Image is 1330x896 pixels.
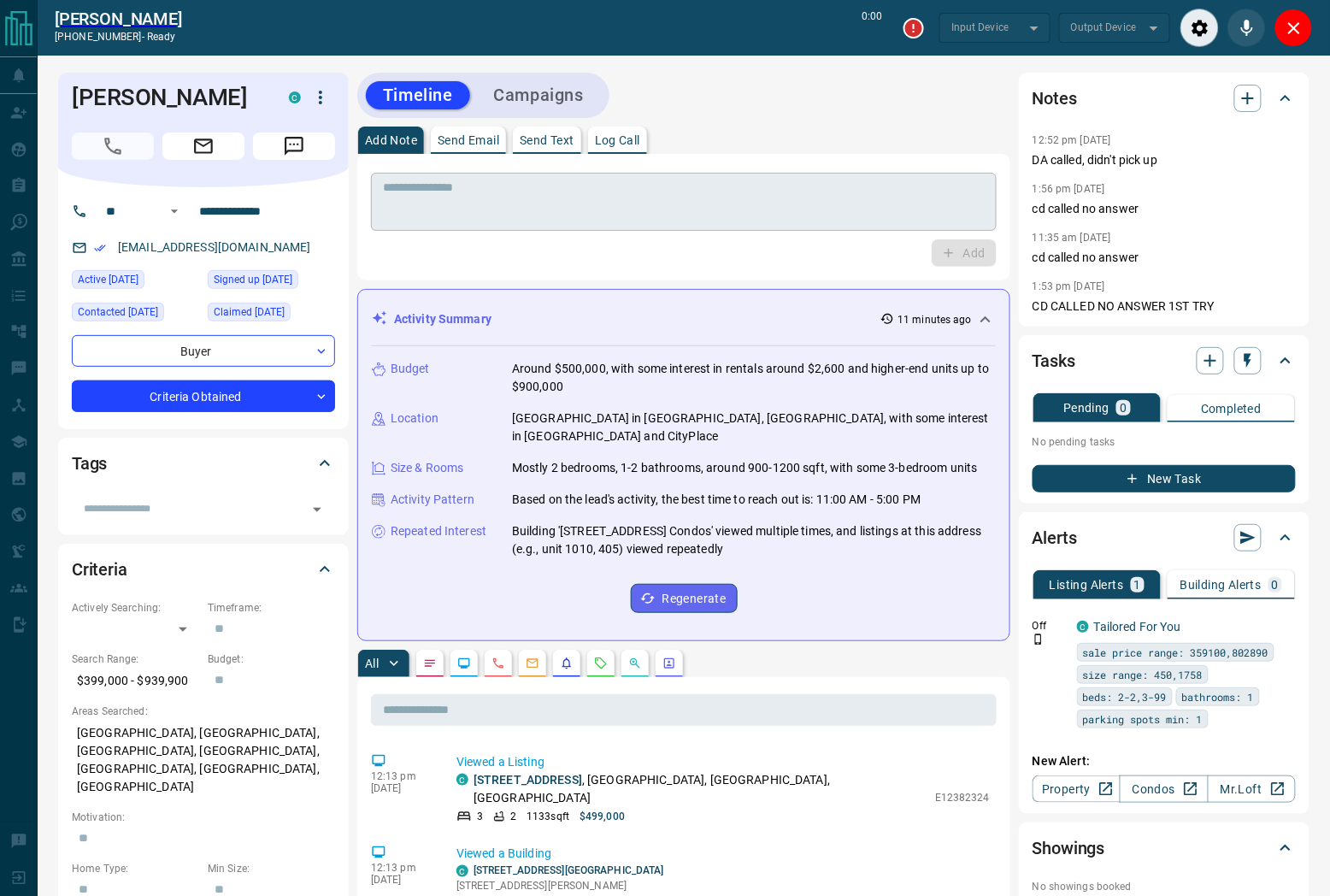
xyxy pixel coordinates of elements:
p: Based on the lead's activity, the best time to reach out is: 11:00 AM - 5:00 PM [512,491,921,509]
span: Message [253,133,335,160]
p: 0:00 [862,9,883,47]
p: Motivation: [72,810,335,825]
p: cd called no answer [1033,200,1296,218]
p: Timeframe: [208,600,335,616]
svg: Emails [526,657,539,670]
span: Claimed [DATE] [214,304,285,321]
h2: Criteria [72,556,127,583]
svg: Lead Browsing Activity [457,657,471,670]
h2: Showings [1033,834,1105,862]
p: No pending tasks [1033,429,1296,455]
span: parking spots min: 1 [1083,710,1203,728]
div: Criteria [72,549,335,590]
h2: Tasks [1033,347,1075,374]
span: sale price range: 359100,802890 [1083,644,1268,661]
p: Viewed a Listing [456,753,990,771]
p: E12382324 [935,790,990,805]
p: Repeated Interest [391,522,486,540]
p: Activity Summary [394,310,491,328]
div: Thu Sep 11 2025 [72,303,199,327]
span: Contacted [DATE] [78,304,158,321]
div: Tasks [1033,340,1296,381]
span: bathrooms: 1 [1182,688,1254,705]
p: Completed [1201,403,1262,415]
a: Condos [1120,775,1208,803]
div: Criteria Obtained [72,380,335,412]
p: Listing Alerts [1050,579,1124,591]
h2: Alerts [1033,524,1077,551]
p: [GEOGRAPHIC_DATA], [GEOGRAPHIC_DATA], [GEOGRAPHIC_DATA], [GEOGRAPHIC_DATA], [GEOGRAPHIC_DATA], [G... [72,719,335,801]
p: [PHONE_NUMBER] - [55,29,182,44]
p: Activity Pattern [391,491,474,509]
p: , [GEOGRAPHIC_DATA], [GEOGRAPHIC_DATA], [GEOGRAPHIC_DATA] [474,771,927,807]
p: Viewed a Building [456,845,990,863]
a: Tailored For You [1094,620,1181,634]
p: Actively Searching: [72,600,199,616]
p: Search Range: [72,651,199,667]
p: Building '[STREET_ADDRESS] Condos' viewed multiple times, and listings at this address (e.g., uni... [512,522,996,558]
button: Regenerate [631,584,738,613]
p: 0 [1272,579,1279,591]
p: 1 [1134,579,1141,591]
p: 3 [477,809,483,824]
p: Size & Rooms [391,459,464,477]
p: Send Text [520,134,574,146]
p: Add Note [365,134,417,146]
button: New Task [1033,465,1296,492]
p: New Alert: [1033,752,1296,770]
svg: Email Verified [94,242,106,254]
p: Budget: [208,651,335,667]
p: All [365,657,379,669]
svg: Listing Alerts [560,657,574,670]
h2: Tags [72,450,107,477]
p: Location [391,410,438,427]
svg: Notes [423,657,437,670]
div: Mon Sep 15 2025 [72,270,199,294]
p: [STREET_ADDRESS][PERSON_NAME] [456,878,664,893]
p: cd called no answer [1033,249,1296,267]
svg: Calls [491,657,505,670]
p: 12:13 pm [371,862,431,874]
p: [GEOGRAPHIC_DATA] in [GEOGRAPHIC_DATA], [GEOGRAPHIC_DATA], with some interest in [GEOGRAPHIC_DATA... [512,410,996,445]
a: [STREET_ADDRESS][GEOGRAPHIC_DATA] [474,864,664,876]
p: Mostly 2 bedrooms, 1-2 bathrooms, around 900-1200 sqft, with some 3-bedroom units [512,459,978,477]
div: Thu Sep 23 2021 [208,303,335,327]
button: Open [305,498,329,522]
div: condos.ca [456,865,468,877]
div: Tags [72,443,335,484]
span: Signed up [DATE] [214,271,292,288]
a: [EMAIL_ADDRESS][DOMAIN_NAME] [118,240,311,254]
a: [PERSON_NAME] [55,9,182,29]
p: 2 [510,809,516,824]
p: $399,000 - $939,900 [72,667,199,695]
p: 1:53 pm [DATE] [1033,280,1105,292]
div: Close [1274,9,1313,47]
p: Budget [391,360,430,378]
p: 11:35 am [DATE] [1033,232,1111,244]
p: [DATE] [371,874,431,886]
p: Send Email [438,134,499,146]
p: Off [1033,618,1067,634]
p: [DATE] [371,782,431,794]
p: 0 [1120,402,1127,414]
p: No showings booked [1033,879,1296,894]
p: Pending [1063,402,1109,414]
p: 1133 sqft [527,809,569,824]
a: Mr.Loft [1208,775,1296,803]
p: Areas Searched: [72,704,335,719]
a: Property [1033,775,1121,803]
span: beds: 2-2,3-99 [1083,688,1167,705]
p: Log Call [595,134,640,146]
span: size range: 450,1758 [1083,666,1203,683]
p: Home Type: [72,861,199,876]
svg: Requests [594,657,608,670]
button: Open [164,201,185,221]
div: Activity Summary11 minutes ago [372,304,996,335]
span: Call [72,133,154,160]
p: $499,000 [580,809,625,824]
div: Mon Sep 30 2019 [208,270,335,294]
p: 12:52 pm [DATE] [1033,134,1111,146]
p: Building Alerts [1180,579,1262,591]
p: CD CALLED NO ANSWER 1ST TRY [1033,298,1296,315]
